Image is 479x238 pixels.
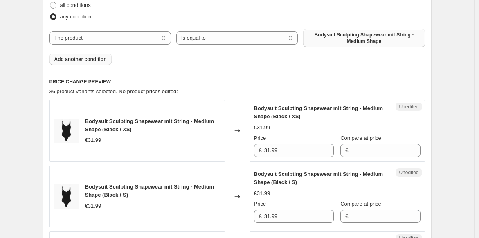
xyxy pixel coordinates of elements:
[254,105,383,119] span: Bodysuit Sculpting Shapewear mit String - Medium Shape (Black / XS)
[308,31,420,45] span: Bodysuit Sculpting Shapewear mit String - Medium Shape
[85,137,101,143] span: €31.99
[303,29,425,47] button: Bodysuit Sculpting Shapewear mit String - Medium Shape
[254,201,266,207] span: Price
[340,135,381,141] span: Compare at price
[259,213,262,219] span: €
[60,13,92,20] span: any condition
[254,190,270,196] span: €31.99
[399,169,418,176] span: Unedited
[54,184,79,209] img: 1_eebac35d-924b-4edf-a514-f943e55a03e9_80x.jpg
[340,201,381,207] span: Compare at price
[399,103,418,110] span: Unedited
[254,171,383,185] span: Bodysuit Sculpting Shapewear mit String - Medium Shape (Black / S)
[259,147,262,153] span: €
[254,135,266,141] span: Price
[49,88,178,94] span: 36 product variants selected. No product prices edited:
[54,119,79,143] img: 1_eebac35d-924b-4edf-a514-f943e55a03e9_80x.jpg
[345,147,348,153] span: €
[60,2,91,8] span: all conditions
[85,203,101,209] span: €31.99
[54,56,107,63] span: Add another condition
[85,184,214,198] span: Bodysuit Sculpting Shapewear mit String - Medium Shape (Black / S)
[49,54,112,65] button: Add another condition
[254,124,270,130] span: €31.99
[345,213,348,219] span: €
[85,118,214,132] span: Bodysuit Sculpting Shapewear mit String - Medium Shape (Black / XS)
[49,79,425,85] h6: PRICE CHANGE PREVIEW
